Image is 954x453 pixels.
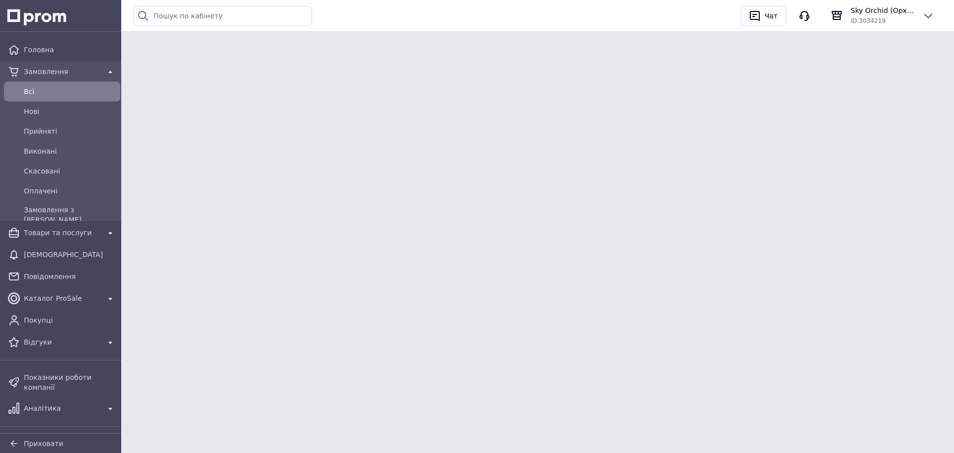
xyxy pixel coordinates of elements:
[24,293,100,303] span: Каталог ProSale
[763,8,780,23] div: Чат
[24,250,116,260] span: [DEMOGRAPHIC_DATA]
[24,372,116,392] span: Показники роботи компанії
[24,186,116,196] span: Оплачені
[24,440,63,448] span: Приховати
[24,106,116,116] span: Нові
[740,6,786,26] button: Чат
[24,146,116,156] span: Виконані
[24,228,100,238] span: Товари та послуги
[851,17,885,24] span: ID: 3034219
[24,403,100,413] span: Аналітика
[24,67,100,77] span: Замовлення
[24,87,116,96] span: Всi
[24,45,116,55] span: Головна
[133,6,312,26] input: Пошук по кабінету
[24,337,100,347] span: Відгуки
[24,205,116,225] span: Замовлення з [PERSON_NAME]
[24,272,116,281] span: Повідомлення
[24,166,116,176] span: Скасовані
[851,5,914,15] span: Sky Orchid (Орхидеи и сопутствующие товары)
[24,315,116,325] span: Покупці
[24,126,116,136] span: Прийняті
